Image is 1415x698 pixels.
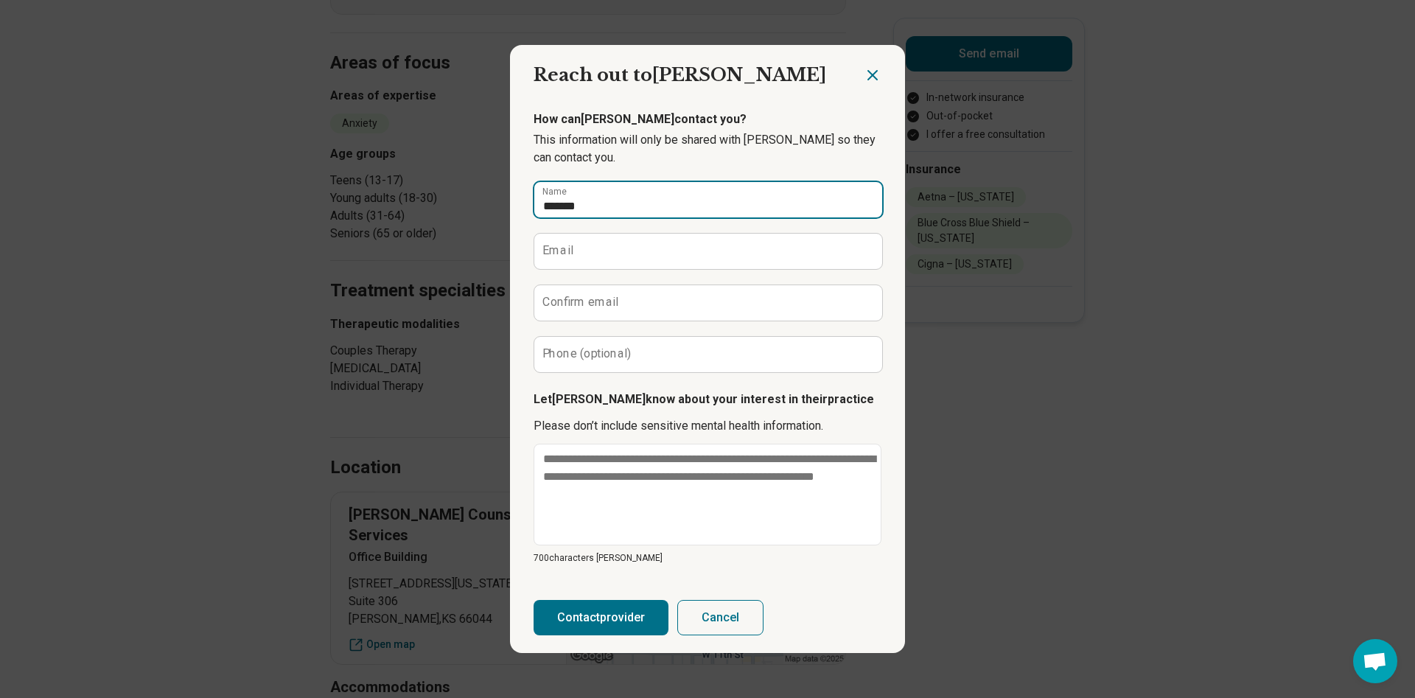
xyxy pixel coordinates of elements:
button: Close dialog [864,66,881,84]
label: Confirm email [542,296,618,308]
button: Contactprovider [534,600,668,635]
p: Let [PERSON_NAME] know about your interest in their practice [534,391,881,408]
p: How can [PERSON_NAME] contact you? [534,111,881,128]
p: Please don’t include sensitive mental health information. [534,417,881,435]
button: Cancel [677,600,764,635]
span: Reach out to [PERSON_NAME] [534,64,826,85]
label: Email [542,245,573,256]
p: 700 characters [PERSON_NAME] [534,551,881,565]
label: Phone (optional) [542,348,632,360]
p: This information will only be shared with [PERSON_NAME] so they can contact you. [534,131,881,167]
label: Name [542,187,567,196]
